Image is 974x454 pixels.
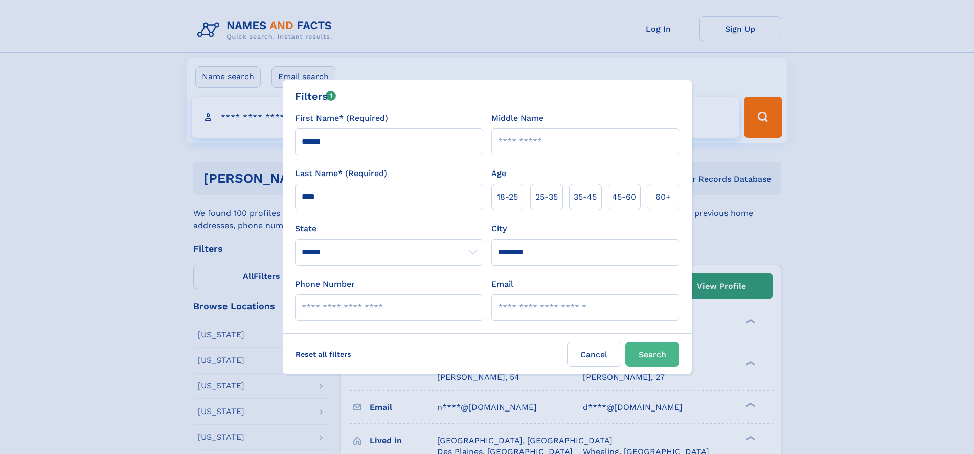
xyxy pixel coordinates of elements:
label: Last Name* (Required) [295,167,387,180]
span: 25‑35 [535,191,558,203]
div: Filters [295,89,336,104]
label: First Name* (Required) [295,112,388,124]
label: Middle Name [491,112,543,124]
label: Phone Number [295,278,355,290]
label: Cancel [567,342,621,367]
span: 35‑45 [574,191,597,203]
span: 60+ [655,191,671,203]
label: Age [491,167,506,180]
label: State [295,223,483,235]
span: 45‑60 [612,191,636,203]
label: City [491,223,507,235]
label: Reset all filters [289,342,358,366]
span: 18‑25 [497,191,518,203]
label: Email [491,278,513,290]
button: Search [625,342,679,367]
